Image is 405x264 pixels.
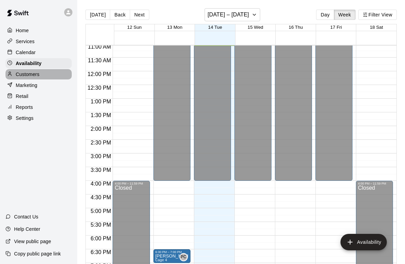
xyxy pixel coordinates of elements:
[85,10,110,20] button: [DATE]
[5,47,72,58] a: Calendar
[5,58,72,68] a: Availability
[86,71,113,77] span: 12:00 PM
[130,10,149,20] button: Next
[115,182,148,185] div: 4:00 PM – 11:59 PM
[89,140,113,146] span: 2:30 PM
[289,25,303,30] button: 16 Thu
[89,236,113,241] span: 6:00 PM
[5,69,72,79] a: Customers
[358,10,397,20] button: Filter View
[89,208,113,214] span: 5:00 PM
[5,80,72,90] a: Marketing
[86,58,113,63] span: 11:30 AM
[89,126,113,132] span: 2:00 PM
[16,49,36,56] p: Calendar
[5,91,72,101] a: Retail
[5,36,72,47] a: Services
[127,25,142,30] button: 12 Sun
[14,238,51,245] p: View public page
[370,25,383,30] button: 18 Sat
[89,153,113,159] span: 3:00 PM
[89,167,113,173] span: 3:30 PM
[16,27,29,34] p: Home
[16,115,34,122] p: Settings
[16,82,37,89] p: Marketing
[208,25,222,30] button: 14 Tue
[86,44,113,50] span: 11:00 AM
[16,38,35,45] p: Services
[5,102,72,112] a: Reports
[208,10,249,20] h6: [DATE] – [DATE]
[358,182,391,185] div: 4:00 PM – 11:59 PM
[334,10,356,20] button: Week
[5,113,72,123] a: Settings
[5,25,72,36] a: Home
[247,25,263,30] button: 15 Wed
[330,25,342,30] button: 17 Fri
[89,249,113,255] span: 6:30 PM
[89,181,113,187] span: 4:00 PM
[180,253,188,261] div: Phil Cary
[89,99,113,104] span: 1:00 PM
[155,250,188,254] div: 6:30 PM – 7:00 PM
[89,194,113,200] span: 4:30 PM
[16,104,33,111] p: Reports
[14,250,61,257] p: Copy public page link
[14,226,40,232] p: Help Center
[110,10,130,20] button: Back
[153,249,190,263] div: 6:30 PM – 7:00 PM: Available
[155,258,167,262] span: Cage 4
[86,85,113,91] span: 12:30 PM
[16,93,28,100] p: Retail
[167,25,182,30] button: 13 Mon
[181,254,186,261] span: PC
[16,60,42,67] p: Availability
[316,10,334,20] button: Day
[89,222,113,228] span: 5:30 PM
[89,112,113,118] span: 1:30 PM
[14,213,38,220] p: Contact Us
[16,71,39,78] p: Customers
[205,8,261,21] button: [DATE] – [DATE]
[340,234,387,250] button: add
